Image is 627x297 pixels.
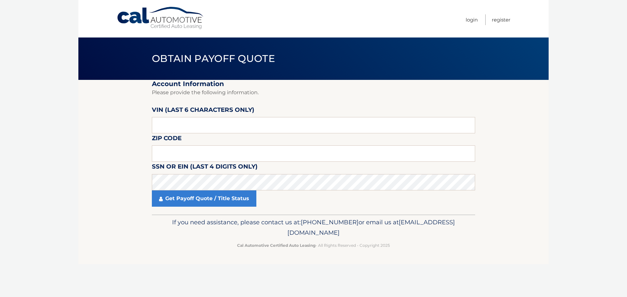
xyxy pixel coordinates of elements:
p: If you need assistance, please contact us at: or email us at [156,217,471,238]
h2: Account Information [152,80,475,88]
span: Obtain Payoff Quote [152,52,275,65]
span: [PHONE_NUMBER] [301,218,359,226]
label: VIN (last 6 characters only) [152,105,254,117]
p: - All Rights Reserved - Copyright 2025 [156,242,471,249]
label: SSN or EIN (last 4 digits only) [152,162,258,174]
a: Login [466,14,478,25]
a: Register [492,14,510,25]
strong: Cal Automotive Certified Auto Leasing [237,243,315,248]
a: Get Payoff Quote / Title Status [152,190,256,207]
a: Cal Automotive [117,7,205,30]
label: Zip Code [152,133,182,145]
p: Please provide the following information. [152,88,475,97]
